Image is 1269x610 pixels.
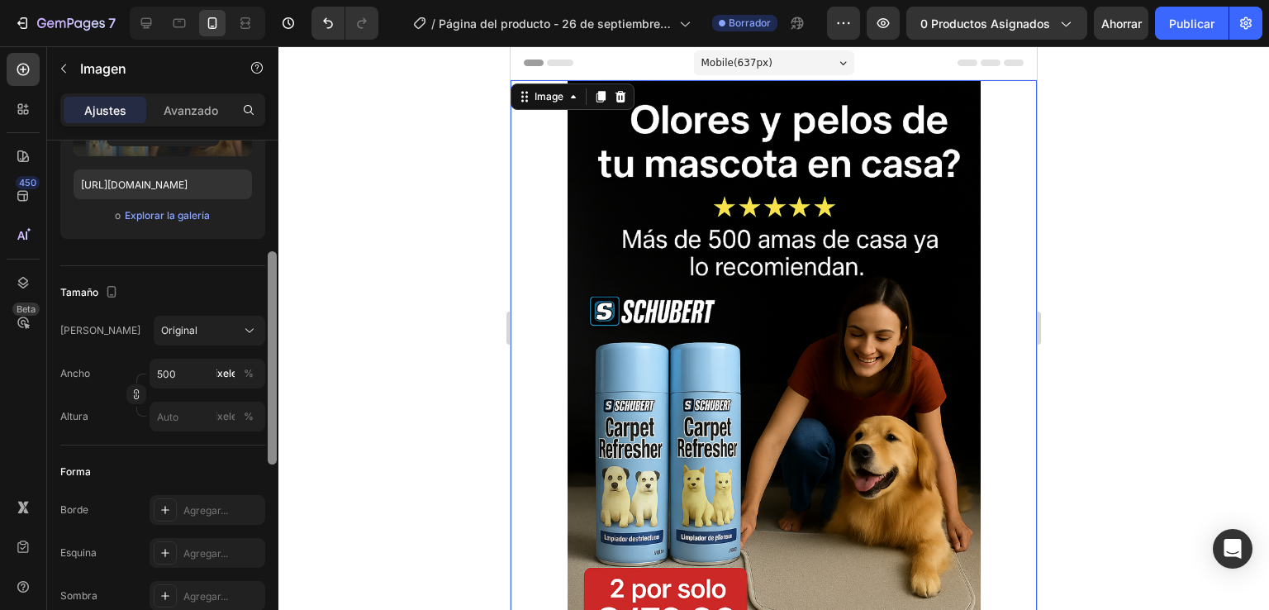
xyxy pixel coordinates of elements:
[60,367,90,379] font: Ancho
[115,209,121,222] font: o
[84,103,126,117] font: Ajustes
[60,465,91,478] font: Forma
[1213,529,1252,569] div: Abrir Intercom Messenger
[511,46,1037,610] iframe: Área de diseño
[183,504,228,517] font: Agregar...
[183,590,228,603] font: Agregar...
[244,410,254,422] font: %
[60,546,97,559] font: Esquina
[108,15,116,31] font: 7
[150,402,265,431] input: píxeles%
[216,407,235,427] button: %
[216,364,235,384] button: %
[1155,7,1229,40] button: Publicar
[80,60,126,77] font: Imagen
[209,410,242,422] font: píxeles
[183,547,228,560] font: Agregar...
[154,316,265,346] button: Original
[60,324,140,336] font: [PERSON_NAME]
[431,17,435,31] font: /
[60,410,88,422] font: Altura
[60,286,98,298] font: Tamaño
[80,59,221,79] p: Imagen
[161,324,197,336] font: Original
[60,503,88,516] font: Borde
[239,364,259,384] button: píxeles
[21,43,56,58] div: Image
[1101,17,1142,31] font: Ahorrar
[239,407,259,427] button: píxeles
[920,17,1050,31] font: 0 productos asignados
[1169,17,1214,31] font: Publicar
[1094,7,1148,40] button: Ahorrar
[74,169,252,199] input: https://ejemplo.com/imagen.jpg
[17,303,36,315] font: Beta
[7,7,123,40] button: 7
[906,7,1087,40] button: 0 productos asignados
[209,367,242,379] font: píxeles
[19,177,36,188] font: 450
[60,589,97,602] font: Sombra
[124,207,211,224] button: Explorar la galería
[150,359,265,388] input: píxeles%
[125,209,210,222] font: Explorar la galería
[164,103,218,117] font: Avanzado
[439,17,672,48] font: Página del producto - 26 de septiembre, 17:13:04
[311,7,378,40] div: Deshacer/Rehacer
[244,367,254,379] font: %
[729,17,771,29] font: Borrador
